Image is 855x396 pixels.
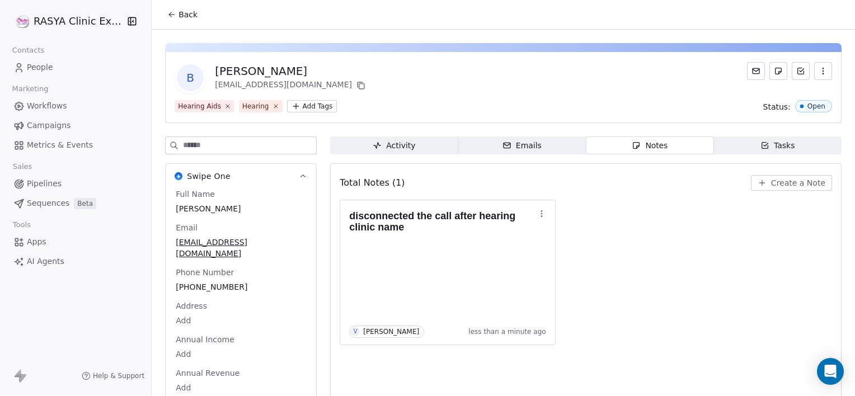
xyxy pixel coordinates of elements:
span: Pipelines [27,178,62,190]
span: Tools [8,216,35,233]
div: Emails [502,140,542,152]
a: Workflows [9,97,142,115]
span: Annual Revenue [173,367,242,379]
span: [PHONE_NUMBER] [176,281,306,293]
a: People [9,58,142,77]
span: Add [176,348,306,360]
div: [EMAIL_ADDRESS][DOMAIN_NAME] [215,79,368,92]
span: [EMAIL_ADDRESS][DOMAIN_NAME] [176,237,306,259]
div: Hearing Aids [178,101,221,111]
span: Apps [27,236,46,248]
span: AI Agents [27,256,64,267]
div: [PERSON_NAME] [363,328,419,336]
button: Back [161,4,204,25]
span: Full Name [173,188,217,200]
button: RASYA Clinic External [13,12,120,31]
h1: disconnected the call after hearing clinic name [349,210,535,233]
div: Activity [373,140,415,152]
span: Annual Income [173,334,237,345]
div: Hearing [242,101,269,111]
span: Contacts [7,42,49,59]
span: Swipe One [187,171,231,182]
span: B [177,64,204,91]
div: Tasks [760,140,795,152]
span: Beta [74,198,96,209]
span: Workflows [27,100,67,112]
button: Add Tags [287,100,337,112]
span: Address [173,300,209,312]
span: Marketing [7,81,53,97]
img: RASYA-Clinic%20Circle%20icon%20Transparent.png [16,15,29,28]
span: less than a minute ago [468,327,546,336]
span: [PERSON_NAME] [176,203,306,214]
span: Email [173,222,200,233]
div: Open [807,102,825,110]
button: Create a Note [751,175,832,191]
span: Campaigns [27,120,71,131]
span: Add [176,382,306,393]
span: Help & Support [93,371,144,380]
img: Swipe One [175,172,182,180]
span: Metrics & Events [27,139,93,151]
a: Help & Support [82,371,144,380]
span: Phone Number [173,267,236,278]
a: Campaigns [9,116,142,135]
button: Swipe OneSwipe One [166,164,316,188]
div: V [354,327,358,336]
a: Apps [9,233,142,251]
span: Add [176,315,306,326]
span: Sequences [27,197,69,209]
span: Status: [763,101,791,112]
a: SequencesBeta [9,194,142,213]
a: Metrics & Events [9,136,142,154]
div: [PERSON_NAME] [215,63,368,79]
span: Sales [8,158,37,175]
span: People [27,62,53,73]
div: Open Intercom Messenger [817,358,844,385]
span: RASYA Clinic External [34,14,124,29]
a: Pipelines [9,175,142,193]
span: Back [178,9,198,20]
span: Total Notes (1) [340,176,405,190]
a: AI Agents [9,252,142,271]
span: Create a Note [771,177,825,188]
